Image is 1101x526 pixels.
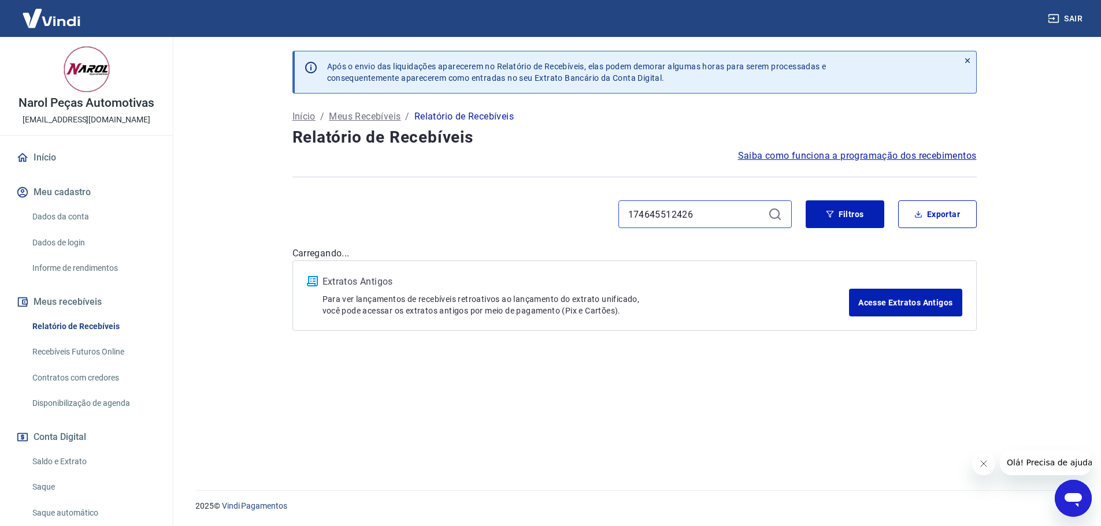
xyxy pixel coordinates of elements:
a: Dados da conta [28,205,159,229]
button: Meu cadastro [14,180,159,205]
a: Saque automático [28,501,159,525]
a: Disponibilização de agenda [28,391,159,415]
a: Saque [28,475,159,499]
a: Informe de rendimentos [28,256,159,280]
a: Contratos com credores [28,366,159,390]
p: Narol Peças Automotivas [18,97,154,109]
button: Filtros [806,200,884,228]
p: [EMAIL_ADDRESS][DOMAIN_NAME] [23,114,150,126]
iframe: Botão para abrir a janela de mensagens [1055,480,1092,517]
p: Relatório de Recebíveis [414,110,514,124]
h4: Relatório de Recebíveis [292,126,977,149]
a: Acesse Extratos Antigos [849,289,962,316]
a: Início [292,110,316,124]
button: Exportar [898,200,977,228]
p: / [405,110,409,124]
img: 4261cb59-7e4c-4078-b989-a0081ef23a75.jpeg [64,46,110,92]
button: Conta Digital [14,424,159,450]
span: Olá! Precisa de ajuda? [7,8,97,17]
img: ícone [307,276,318,286]
p: / [320,110,324,124]
img: Vindi [14,1,89,36]
p: Para ver lançamentos de recebíveis retroativos ao lançamento do extrato unificado, você pode aces... [322,293,850,316]
button: Meus recebíveis [14,289,159,315]
iframe: Fechar mensagem [972,452,995,475]
a: Recebíveis Futuros Online [28,340,159,364]
a: Saldo e Extrato [28,450,159,473]
a: Relatório de Recebíveis [28,315,159,338]
p: Carregando... [292,247,977,260]
iframe: Mensagem da empresa [1000,450,1092,475]
a: Início [14,145,159,170]
p: Após o envio das liquidações aparecerem no Relatório de Recebíveis, elas podem demorar algumas ho... [327,61,826,84]
p: 2025 © [195,500,1073,512]
input: Busque pelo número do pedido [628,206,763,223]
a: Dados de login [28,231,159,255]
a: Vindi Pagamentos [222,501,287,510]
button: Sair [1046,8,1087,29]
a: Meus Recebíveis [329,110,401,124]
p: Extratos Antigos [322,275,850,289]
a: Saiba como funciona a programação dos recebimentos [738,149,977,163]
